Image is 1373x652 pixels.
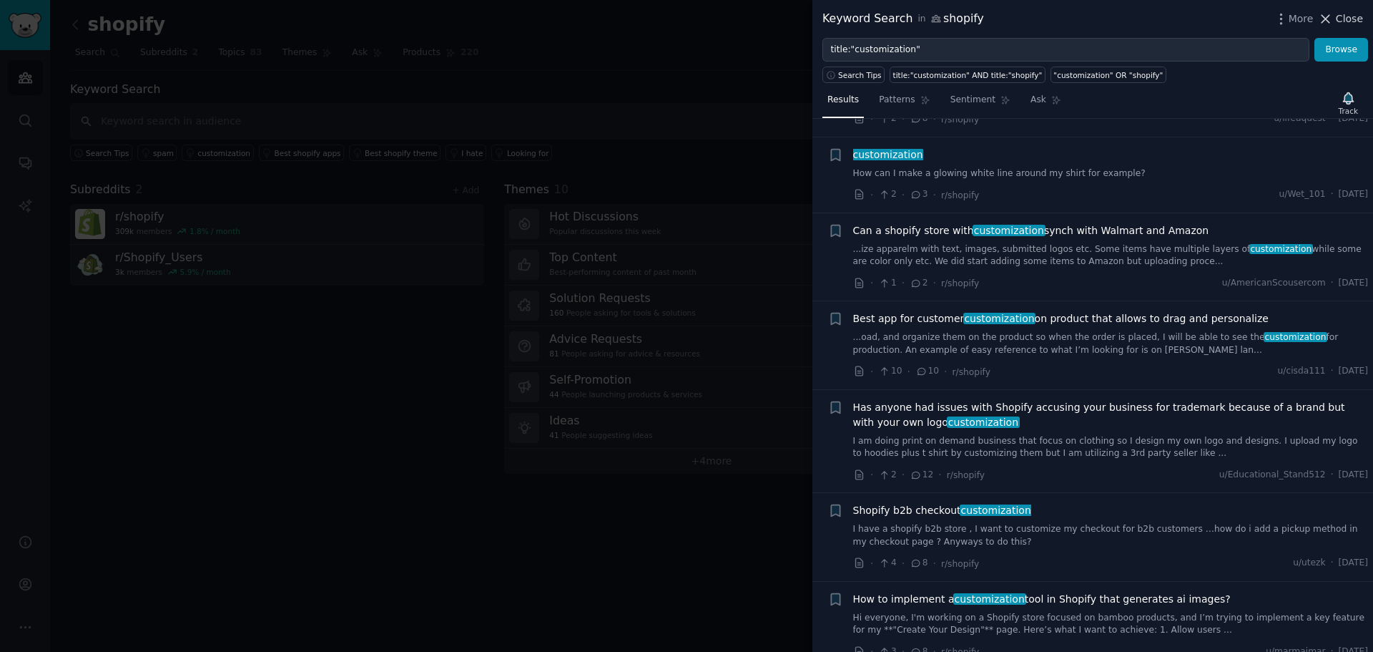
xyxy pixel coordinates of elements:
span: customization [973,225,1045,236]
span: More [1289,11,1314,26]
span: customization [1264,332,1327,342]
span: · [870,188,873,203]
span: · [870,556,873,571]
span: · [870,112,873,127]
div: Keyword Search shopify [822,10,984,28]
span: Best app for customer on product that allows to drag and personalize [853,311,1269,326]
span: · [1331,277,1334,290]
div: Track [1339,106,1358,116]
a: ...oad, and organize them on the product so when the order is placed, I will be able to see thecu... [853,331,1369,356]
input: Try a keyword related to your business [822,38,1309,62]
span: · [902,276,905,291]
span: · [1331,188,1334,201]
span: · [933,112,936,127]
span: [DATE] [1339,188,1368,201]
span: in [917,13,925,26]
a: Ask [1025,89,1066,118]
a: Patterns [874,89,935,118]
span: · [907,364,910,379]
span: [DATE] [1339,112,1368,125]
span: [DATE] [1339,557,1368,570]
div: "customization" OR "shopify" [1053,70,1163,80]
div: title:"customization" AND title:"shopify" [893,70,1043,80]
span: 8 [910,557,927,570]
a: I have a shopify b2b store , I want to customize my checkout for b2b customers …how do i add a pi... [853,523,1369,548]
a: I am doing print on demand business that focus on clothing so I design my own logo and designs. I... [853,435,1369,460]
span: · [1331,365,1334,378]
a: ...ize apparelm with text, images, submitted logos etc. Some items have multiple layers ofcustomi... [853,243,1369,268]
span: · [933,276,936,291]
span: customization [852,149,925,160]
span: Close [1336,11,1363,26]
span: r/shopify [941,190,979,200]
span: Patterns [879,94,915,107]
span: customization [953,593,1026,605]
span: r/shopify [941,559,979,569]
span: · [944,364,947,379]
a: Results [822,89,864,118]
span: How to implement a tool in Shopify that generates ai images? [853,592,1231,607]
a: title:"customization" AND title:"shopify" [890,67,1045,83]
button: Browse [1314,38,1368,62]
span: 3 [910,188,927,201]
a: How to implement acustomizationtool in Shopify that generates ai images? [853,592,1231,607]
span: u/utezk [1293,557,1326,570]
span: · [933,556,936,571]
span: Shopify b2b checkout [853,503,1031,518]
span: · [902,556,905,571]
span: customization [947,417,1020,428]
span: 12 [910,469,933,482]
span: · [933,188,936,203]
a: Best app for customercustomizationon product that allows to drag and personalize [853,311,1269,326]
span: u/Educational_Stand512 [1219,469,1326,482]
span: [DATE] [1339,469,1368,482]
span: u/cisda111 [1278,365,1326,378]
span: [DATE] [1339,277,1368,290]
span: · [1331,112,1334,125]
span: u/Wet_101 [1279,188,1326,201]
span: · [902,467,905,482]
span: 4 [878,557,896,570]
span: · [1331,557,1334,570]
span: customization [1249,244,1313,254]
span: 2 [910,277,927,290]
span: Search Tips [838,70,882,80]
a: Hi everyone, I'm working on a Shopify store focused on bamboo products, and I’m trying to impleme... [853,612,1369,637]
span: 2 [878,469,896,482]
span: 10 [915,365,939,378]
span: · [870,467,873,482]
span: · [870,276,873,291]
a: Has anyone had issues with Shopify accusing your business for trademark because of a brand but wi... [853,400,1369,430]
span: u/lifeaquest [1274,112,1325,125]
button: More [1274,11,1314,26]
span: 2 [878,112,896,125]
a: Sentiment [945,89,1015,118]
span: Can a shopify store with synch with Walmart and Amazon [853,223,1209,238]
a: How can I make a glowing white line around my shirt for example? [853,167,1369,180]
span: [DATE] [1339,365,1368,378]
span: r/shopify [941,115,979,125]
button: Search Tips [822,67,885,83]
span: Results [827,94,859,107]
span: · [870,364,873,379]
span: customization [960,505,1033,516]
span: r/shopify [947,470,985,480]
a: customization [853,147,923,162]
span: 1 [878,277,896,290]
span: customization [963,313,1036,324]
span: 10 [878,365,902,378]
span: · [902,188,905,203]
button: Track [1334,88,1363,118]
span: u/AmericanScousercom [1222,277,1326,290]
span: 8 [910,112,927,125]
span: · [1331,469,1334,482]
span: 2 [878,188,896,201]
a: Shopify b2b checkoutcustomization [853,503,1031,518]
span: Sentiment [950,94,995,107]
span: · [902,112,905,127]
span: · [938,467,941,482]
a: Can a shopify store withcustomizationsynch with Walmart and Amazon [853,223,1209,238]
span: Ask [1030,94,1046,107]
a: "customization" OR "shopify" [1050,67,1166,83]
